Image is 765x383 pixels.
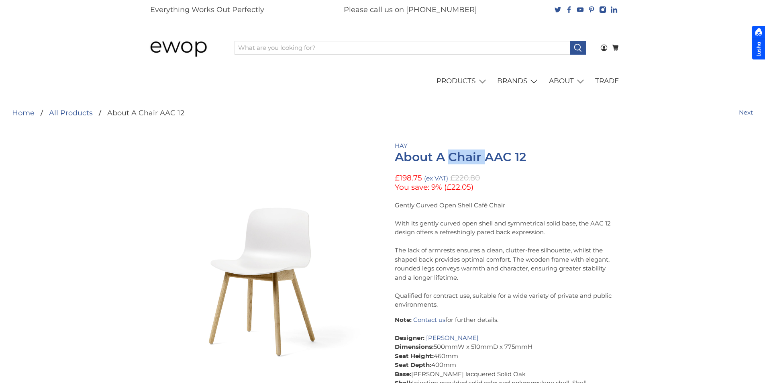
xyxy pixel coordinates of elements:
[395,201,612,309] p: Gently Curved Open Shell Café Chair With its gently curved open shell and symmetrical solid base,...
[344,4,477,15] p: Please call us on [PHONE_NUMBER]
[447,182,471,192] span: £22.05
[395,343,434,350] strong: Dimensions:
[142,70,624,92] nav: main navigation
[544,70,591,92] a: ABOUT
[591,70,624,92] a: TRADE
[150,4,264,15] p: Everything Works Out Perfectly
[395,173,422,182] span: £198.75
[445,316,498,324] span: for further details.
[395,142,408,150] a: HAY
[426,334,479,342] a: [PERSON_NAME]
[154,141,371,358] a: HAY About A Chair AAC12 White Chair with Matt Lacquered Solid Oak Frame
[450,173,480,182] span: £220.80
[12,109,184,117] nav: breadcrumbs
[395,370,411,378] strong: Base:
[395,334,424,342] strong: Designer:
[395,150,612,164] h1: About A Chair AAC 12
[493,70,545,92] a: BRANDS
[395,352,434,360] strong: Seat Height:
[395,361,431,369] strong: Seat Depth:
[395,316,412,324] strong: Note:
[235,41,570,55] input: What are you looking for?
[49,109,93,117] a: All Products
[12,109,35,117] a: Home
[93,109,184,117] li: About A Chair AAC 12
[432,70,493,92] a: PRODUCTS
[739,108,753,117] a: Next
[424,174,448,182] small: (ex VAT)
[395,182,612,192] span: You save: 9% ( )
[413,316,445,324] a: Contact us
